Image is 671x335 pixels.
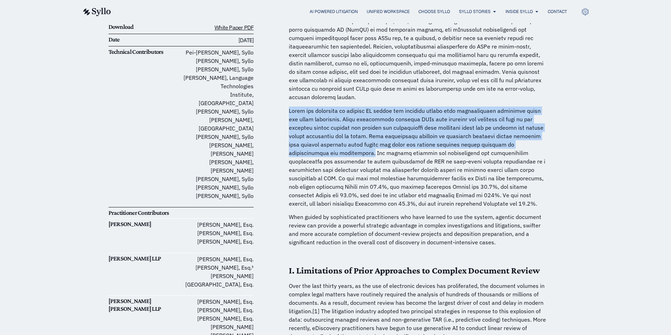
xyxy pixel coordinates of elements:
h6: Download [108,23,181,31]
h6: Practitioner Contributors [108,209,181,217]
p: Pei-[PERSON_NAME], Syllo [PERSON_NAME], Syllo [PERSON_NAME], Syllo [PERSON_NAME], Language Techno... [181,48,254,200]
h6: [PERSON_NAME] [108,220,181,228]
div: Menu Toggle [125,8,567,15]
h6: Date [108,36,181,44]
a: Inside Syllo [505,8,533,15]
a: Choose Syllo [418,8,450,15]
p: [PERSON_NAME], Esq. [PERSON_NAME], Esq. [PERSON_NAME], Esq. [181,220,254,246]
a: White Paper PDF [215,24,254,31]
a: Unified Workspace [367,8,410,15]
a: Contact [548,8,567,15]
p: [PERSON_NAME], Esq. [PERSON_NAME], Esq.³ [PERSON_NAME][GEOGRAPHIC_DATA], Esq. [181,255,254,289]
strong: I. Limitations of Prior Approaches to Complex Document Review [289,265,540,276]
h6: [PERSON_NAME] [PERSON_NAME] LLP [108,297,181,313]
nav: Menu [125,8,567,15]
a: AI Powered Litigation [310,8,358,15]
h6: [DATE] [181,36,254,45]
a: Syllo Stories [459,8,491,15]
h6: Technical Contributors [108,48,181,56]
p: Lorem ips dolorsita co adipisc EL seddoe tem incididu utlabo etdo magnaaliquaen adminimve quisn e... [289,107,549,208]
img: syllo [82,8,111,16]
h6: [PERSON_NAME] LLP [108,255,181,263]
p: When guided by sophisticated practitioners who have learned to use the system, agentic document r... [289,213,549,246]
